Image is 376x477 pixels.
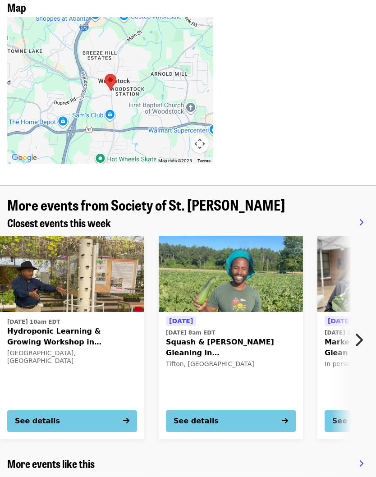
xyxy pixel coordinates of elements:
[282,417,288,426] i: arrow-right icon
[7,194,285,216] span: More events from Society of St. [PERSON_NAME]
[359,460,363,468] i: chevron-right icon
[9,152,39,164] a: Open this area in Google Maps (opens a new window)
[123,417,129,426] i: arrow-right icon
[7,318,60,326] time: [DATE] 10am EDT
[166,411,296,432] button: See details
[7,350,137,365] div: [GEOGRAPHIC_DATA], [GEOGRAPHIC_DATA]
[7,411,137,432] button: See details
[7,217,111,230] a: Closest events this week
[158,159,192,164] span: Map data ©2025
[7,215,111,231] span: Closest events this week
[9,152,39,164] img: Google
[166,337,296,359] span: Squash & [PERSON_NAME] Gleaning in [GEOGRAPHIC_DATA], [GEOGRAPHIC_DATA]!
[159,237,303,312] img: Squash & Zucchini Gleaning in Tifton, GA! organized by Society of St. Andrew
[346,328,376,353] button: Next item
[328,318,352,325] span: [DATE]
[7,326,137,348] span: Hydroponic Learning & Growing Workshop in [GEOGRAPHIC_DATA], [GEOGRAPHIC_DATA]!
[169,318,193,325] span: [DATE]
[7,458,95,471] a: More events like this
[166,361,296,368] div: Tifton, [GEOGRAPHIC_DATA]
[159,237,303,440] a: See details for "Squash & Zucchini Gleaning in Tifton, GA!"
[166,329,215,337] time: [DATE] 8am EDT
[191,135,209,153] button: Map camera controls
[197,159,211,164] a: Terms (opens in new tab)
[7,456,95,472] span: More events like this
[15,416,60,427] div: See details
[354,332,363,349] i: chevron-right icon
[174,416,219,427] div: See details
[359,219,363,227] i: chevron-right icon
